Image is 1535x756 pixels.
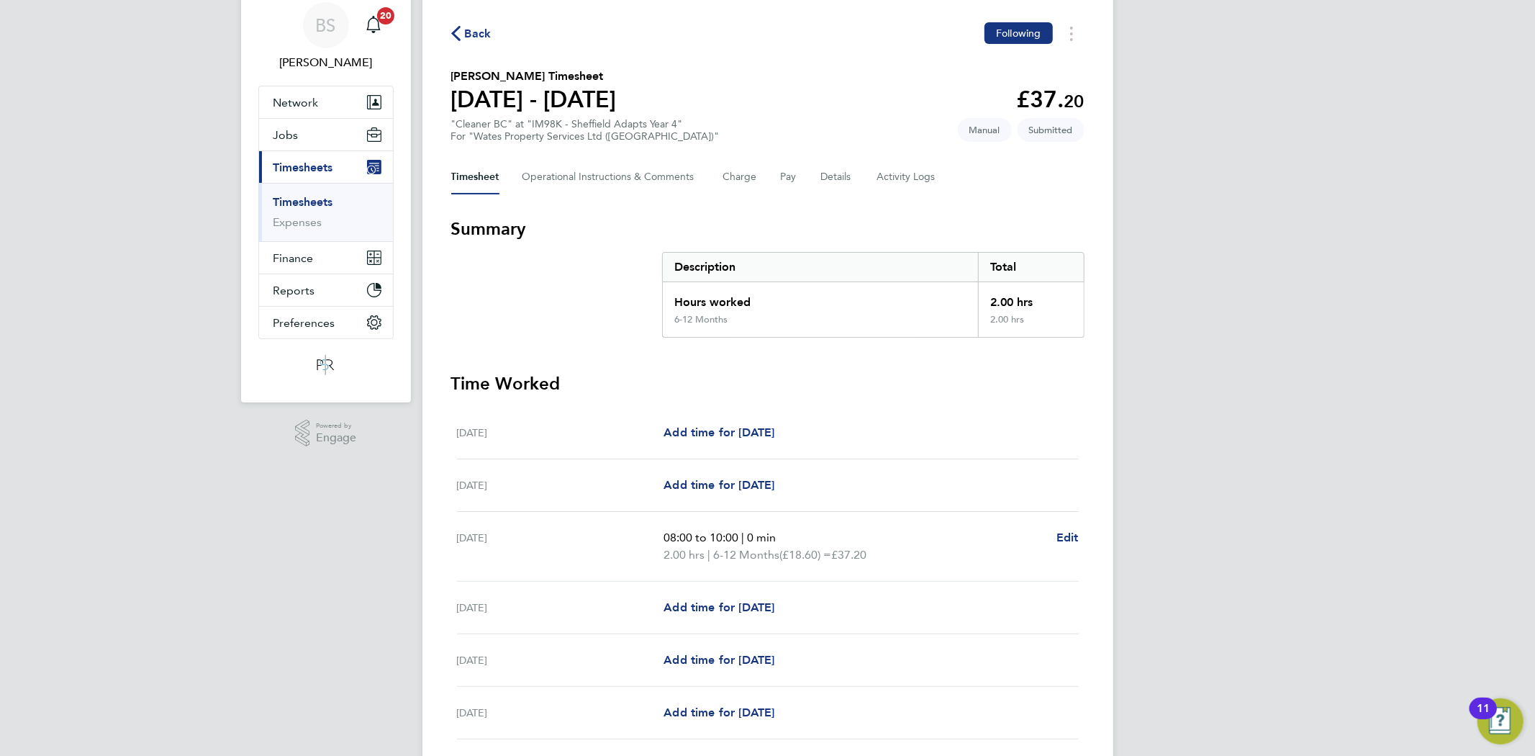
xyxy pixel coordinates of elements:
[662,252,1085,338] div: Summary
[664,478,774,492] span: Add time for [DATE]
[259,307,393,338] button: Preferences
[259,274,393,306] button: Reports
[674,314,728,325] div: 6-12 Months
[312,354,338,377] img: psrsolutions-logo-retina.png
[451,130,720,143] div: For "Wates Property Services Ltd ([GEOGRAPHIC_DATA])"
[958,118,1012,142] span: This timesheet was manually created.
[664,600,774,614] span: Add time for [DATE]
[821,160,854,194] button: Details
[664,531,738,544] span: 08:00 to 10:00
[273,96,319,109] span: Network
[451,24,492,42] button: Back
[664,424,774,441] a: Add time for [DATE]
[359,2,388,48] a: 20
[457,599,664,616] div: [DATE]
[273,284,315,297] span: Reports
[465,25,492,42] span: Back
[877,160,938,194] button: Activity Logs
[1059,22,1085,45] button: Timesheets Menu
[316,420,356,432] span: Powered by
[457,477,664,494] div: [DATE]
[663,282,979,314] div: Hours worked
[273,161,333,174] span: Timesheets
[451,68,617,85] h2: [PERSON_NAME] Timesheet
[723,160,758,194] button: Charge
[273,215,322,229] a: Expenses
[664,706,774,719] span: Add time for [DATE]
[451,118,720,143] div: "Cleaner BC" at "IM98K - Sheffield Adapts Year 4"
[984,22,1052,44] button: Following
[664,599,774,616] a: Add time for [DATE]
[747,531,776,544] span: 0 min
[273,128,299,142] span: Jobs
[259,151,393,183] button: Timesheets
[451,217,1085,240] h3: Summary
[457,529,664,564] div: [DATE]
[664,548,705,562] span: 2.00 hrs
[707,548,710,562] span: |
[664,652,774,669] a: Add time for [DATE]
[713,546,779,564] span: 6-12 Months
[779,548,831,562] span: (£18.60) =
[316,16,336,35] span: BS
[457,652,664,669] div: [DATE]
[273,316,335,330] span: Preferences
[996,27,1041,40] span: Following
[258,354,394,377] a: Go to home page
[1477,708,1490,727] div: 11
[377,7,394,24] span: 20
[1056,529,1079,546] a: Edit
[451,85,617,114] h1: [DATE] - [DATE]
[259,119,393,150] button: Jobs
[664,704,774,721] a: Add time for [DATE]
[457,424,664,441] div: [DATE]
[664,653,774,667] span: Add time for [DATE]
[978,253,1083,282] div: Total
[664,426,774,439] span: Add time for [DATE]
[451,372,1085,395] h3: Time Worked
[741,531,744,544] span: |
[295,420,356,447] a: Powered byEngage
[1477,698,1523,744] button: Open Resource Center, 11 new notifications
[273,251,314,265] span: Finance
[1018,118,1085,142] span: This timesheet is Submitted.
[258,2,394,71] a: BS[PERSON_NAME]
[259,183,393,241] div: Timesheets
[451,160,499,194] button: Timesheet
[522,160,700,194] button: Operational Instructions & Comments
[258,54,394,71] span: Beth Seddon
[457,704,664,721] div: [DATE]
[978,282,1083,314] div: 2.00 hrs
[259,86,393,118] button: Network
[831,548,866,562] span: £37.20
[663,253,979,282] div: Description
[316,432,356,444] span: Engage
[1056,531,1079,544] span: Edit
[664,477,774,494] a: Add time for [DATE]
[781,160,798,194] button: Pay
[1064,91,1085,112] span: 20
[273,195,333,209] a: Timesheets
[259,242,393,274] button: Finance
[1017,86,1085,113] app-decimal: £37.
[978,314,1083,337] div: 2.00 hrs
